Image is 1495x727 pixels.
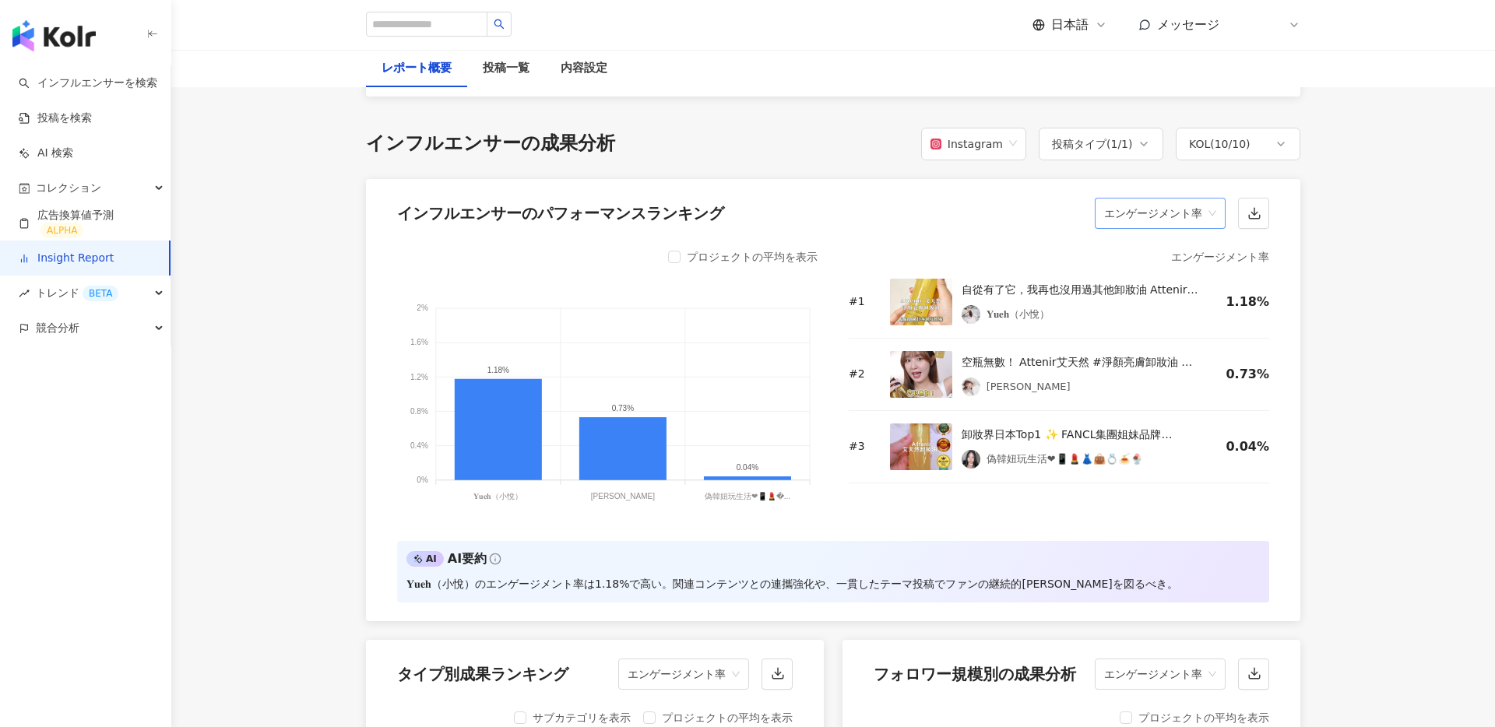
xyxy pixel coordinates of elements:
[417,476,428,484] tspan: 0%
[1213,366,1269,383] div: 0.73%
[1157,17,1219,32] span: メッセージ
[1051,16,1089,33] span: 日本語
[561,59,607,78] div: 内容設定
[987,379,1071,395] div: [PERSON_NAME]
[19,288,30,299] span: rise
[1138,708,1269,727] div: プロジェクトの平均を表示
[849,439,878,455] div: # 3
[19,111,92,126] a: 投稿を検索
[962,425,1201,444] div: 卸妝界日本Top1 ✨ FANCL集團姐妹品牌 Attenir艾天然 連@cosme & LIPS都榜上有名! 我用的是「柑橘精油香款」 ✔️乳化速度快✔️卸妝不悶不糊✔️敏肌OK 而且還能養膚...
[19,208,158,239] a: 広告換算値予測ALPHA
[494,19,505,30] span: search
[1052,135,1133,153] div: 投稿タイプ ( 1 / 1 )
[1104,659,1216,689] span: エンゲージメント率
[366,131,615,157] div: インフルエンサーの成果分析
[890,423,952,470] img: post-image
[36,276,118,311] span: トレンド
[406,551,444,567] div: AI
[962,450,980,469] img: KOL Avatar
[1265,16,1268,33] span: J
[930,129,1003,159] div: Instagram
[890,351,952,398] img: post-image
[397,663,568,685] div: タイプ別成果ランキング
[1213,293,1269,311] div: 1.18%
[1189,135,1251,153] div: KOL ( 10 / 10 )
[962,280,1201,299] div: 自從有了它，我再也沒用過其他卸妝油 Attenir 艾天然淨顏亮膚卸妝油 完全就是我的私藏好物💗 柑橘精油香的味道超級療癒 讓卸妝變成很享受的一件事🍊 乳化超級快，用它我可以一罐卸完全臉妝容 無...
[406,574,1178,593] div: 𝐘𝐮𝐞𝐡（小悅）のエンゲージメント率は1.18%で高い。関連コンテンツとの連攜強化や、一貫したテーマ投稿でファンの継続的[PERSON_NAME]を図るべき。
[849,294,878,310] div: # 1
[962,353,1201,371] div: 空瓶無數！ Attenir艾天然 #淨顏亮膚卸妝油 我真的狂用🤣 這瓶真的是我的[PERSON_NAME]卸妝油 從[DATE]用過後，起碼用光5瓶以上✋🏻 私底下我逢人就推薦！不允許[PERS...
[628,659,740,689] span: エンゲージメント率
[36,170,101,205] span: コレクション
[12,20,96,51] img: logo
[410,373,428,381] tspan: 1.2%
[890,279,952,325] img: post-image
[1104,198,1216,228] span: エンゲージメント率
[962,305,980,324] img: KOL Avatar
[849,367,878,382] div: # 2
[410,407,428,416] tspan: 0.8%
[987,307,1050,322] div: 𝐘𝐮𝐞𝐡（小悅）
[473,492,522,500] tspan: 𝐘𝐮𝐞𝐡（小悅）
[448,550,487,567] div: AI要約
[1213,438,1269,455] div: 0.04%
[417,304,428,312] tspan: 2%
[987,451,1143,467] div: 偽韓妞玩生活❤📱💄👗👜💍🍝🍨
[410,441,428,450] tspan: 0.4%
[662,708,793,727] div: プロジェクトの平均を表示
[533,708,631,727] div: サブカテゴリを表示
[410,339,428,347] tspan: 1.6%
[849,248,1269,266] div: エンゲージメント率
[483,59,529,78] div: 投稿一覧
[591,492,655,500] tspan: [PERSON_NAME]
[705,491,790,501] tspan: 偽韓妞玩生活❤📱💄�...
[397,202,724,224] div: インフルエンサーのパフォーマンスランキング
[83,286,118,301] div: BETA
[687,248,818,266] div: プロジェクトの平均を表示
[19,251,114,266] a: Insight Report
[874,663,1076,685] div: フォロワー規模別の成果分析
[962,378,980,396] img: KOL Avatar
[382,59,452,78] div: レポート概要
[19,146,73,161] a: AI 検索
[19,76,157,91] a: searchインフルエンサーを検索
[36,311,79,346] span: 競合分析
